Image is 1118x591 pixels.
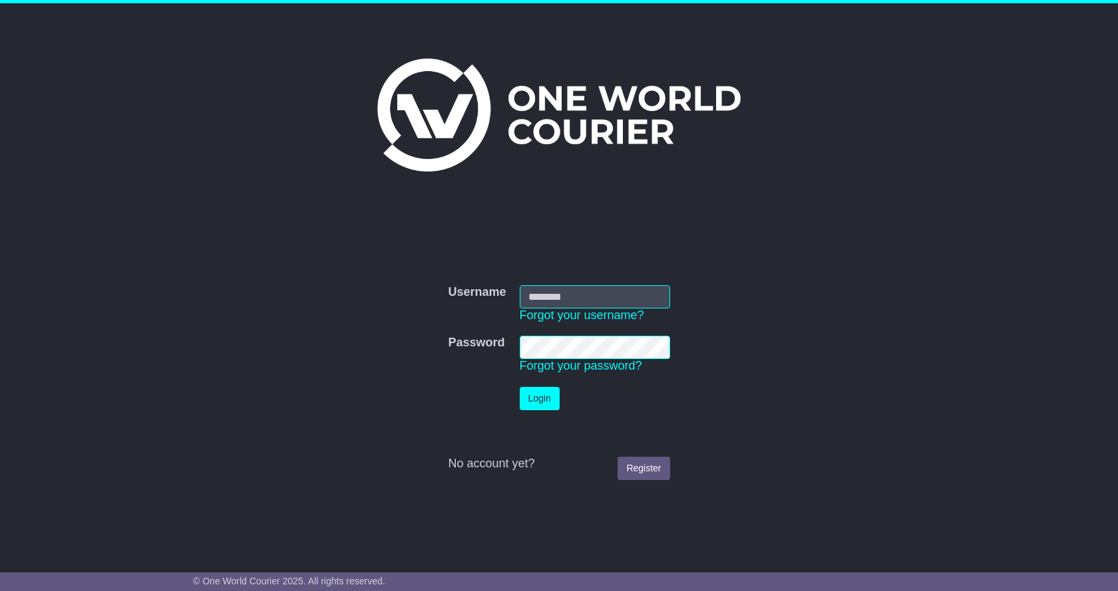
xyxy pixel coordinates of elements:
span: © One World Courier 2025. All rights reserved. [193,576,385,586]
label: Password [448,336,504,350]
a: Forgot your password? [520,359,642,372]
a: Register [618,457,669,480]
button: Login [520,387,560,410]
img: One World [377,59,741,172]
a: Forgot your username? [520,308,644,322]
label: Username [448,285,506,300]
div: No account yet? [448,457,669,471]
